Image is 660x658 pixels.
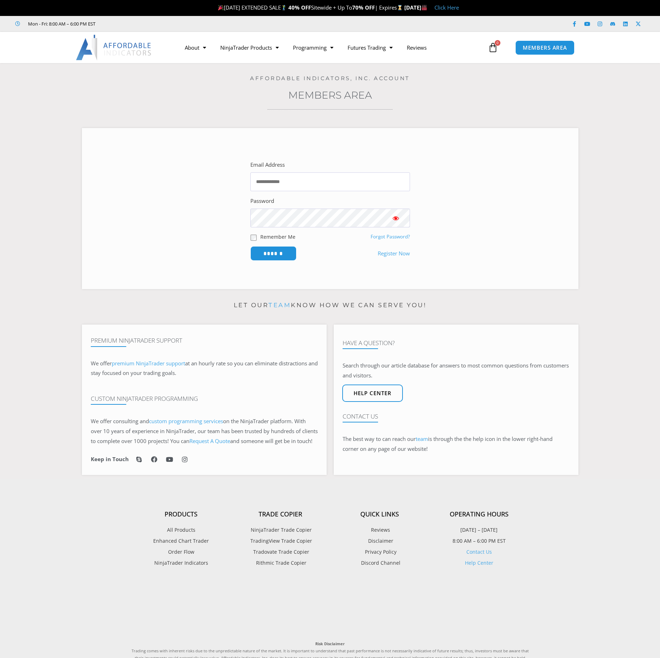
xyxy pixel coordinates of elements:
span: We offer [91,360,112,367]
a: NinjaTrader Trade Copier [231,525,330,535]
label: Remember Me [260,233,295,240]
h4: Contact Us [343,413,570,420]
strong: [DATE] [404,4,427,11]
span: Disclaimer [366,536,393,546]
a: Rithmic Trade Copier [231,558,330,568]
h4: Products [132,510,231,518]
span: TradingView Trade Copier [249,536,312,546]
span: Reviews [369,525,390,535]
a: Affordable Indicators, Inc. Account [250,75,410,82]
a: Help Center [465,559,493,566]
span: All Products [167,525,195,535]
a: Request A Quote [189,437,230,444]
a: Privacy Policy [330,547,429,557]
p: Let our know how we can serve you! [82,300,578,311]
a: custom programming services [149,418,223,425]
span: Discord Channel [359,558,400,568]
a: NinjaTrader Indicators [132,558,231,568]
strong: Risk Disclaimer [315,641,345,646]
a: MEMBERS AREA [515,40,575,55]
a: Enhanced Chart Trader [132,536,231,546]
a: TradingView Trade Copier [231,536,330,546]
nav: Menu [178,39,486,56]
span: Enhanced Chart Trader [153,536,209,546]
img: 🏌️‍♂️ [281,5,287,10]
a: Help center [342,385,403,402]
strong: 70% OFF [352,4,375,11]
p: 8:00 AM – 6:00 PM EST [429,536,529,546]
a: Programming [286,39,340,56]
h4: Have A Question? [343,339,570,347]
h6: Keep in Touch [91,456,129,463]
a: team [268,302,291,309]
a: Reviews [400,39,434,56]
span: Mon - Fri: 8:00 AM – 6:00 PM EST [26,20,95,28]
a: Members Area [288,89,372,101]
strong: 40% OFF [288,4,311,11]
a: All Products [132,525,231,535]
span: [DATE] EXTENDED SALE Sitewide + Up To | Expires [216,4,404,11]
a: Click Here [434,4,459,11]
a: 0 [477,37,509,58]
p: The best way to can reach our is through the the help icon in the lower right-hand corner on any ... [343,434,570,454]
a: NinjaTrader Products [213,39,286,56]
a: Forgot Password? [371,233,410,240]
span: on the NinjaTrader platform. With over 10 years of experience in NinjaTrader, our team has been t... [91,418,318,444]
span: Help center [354,391,392,396]
h4: Trade Copier [231,510,330,518]
img: LogoAI | Affordable Indicators – NinjaTrader [76,35,152,60]
a: Discord Channel [330,558,429,568]
label: Email Address [250,160,285,170]
h4: Custom NinjaTrader Programming [91,395,318,402]
span: NinjaTrader Trade Copier [249,525,312,535]
a: Register Now [378,249,410,259]
span: 0 [495,40,500,46]
span: Privacy Policy [363,547,396,557]
img: 🏭 [422,5,427,10]
a: premium NinjaTrader support [112,360,185,367]
h4: Premium NinjaTrader Support [91,337,318,344]
a: Tradovate Trade Copier [231,547,330,557]
h4: Operating Hours [429,510,529,518]
span: at an hourly rate so you can eliminate distractions and stay focused on your trading goals. [91,360,318,377]
a: Contact Us [466,548,492,555]
h4: Quick Links [330,510,429,518]
span: Rithmic Trade Copier [254,558,306,568]
p: [DATE] – [DATE] [429,525,529,535]
a: About [178,39,213,56]
iframe: Customer reviews powered by Trustpilot [105,20,212,27]
a: Order Flow [132,547,231,557]
a: Reviews [330,525,429,535]
span: Order Flow [168,547,194,557]
label: Password [250,196,274,206]
span: NinjaTrader Indicators [154,558,208,568]
img: 🎉 [218,5,223,10]
button: Show password [382,209,410,227]
img: ⌛ [397,5,403,10]
iframe: Customer reviews powered by Trustpilot [132,584,529,633]
span: We offer consulting and [91,418,223,425]
p: Search through our article database for answers to most common questions from customers and visit... [343,361,570,381]
a: team [416,435,428,442]
a: Disclaimer [330,536,429,546]
a: Futures Trading [340,39,400,56]
span: MEMBERS AREA [523,45,567,50]
span: Tradovate Trade Copier [251,547,309,557]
